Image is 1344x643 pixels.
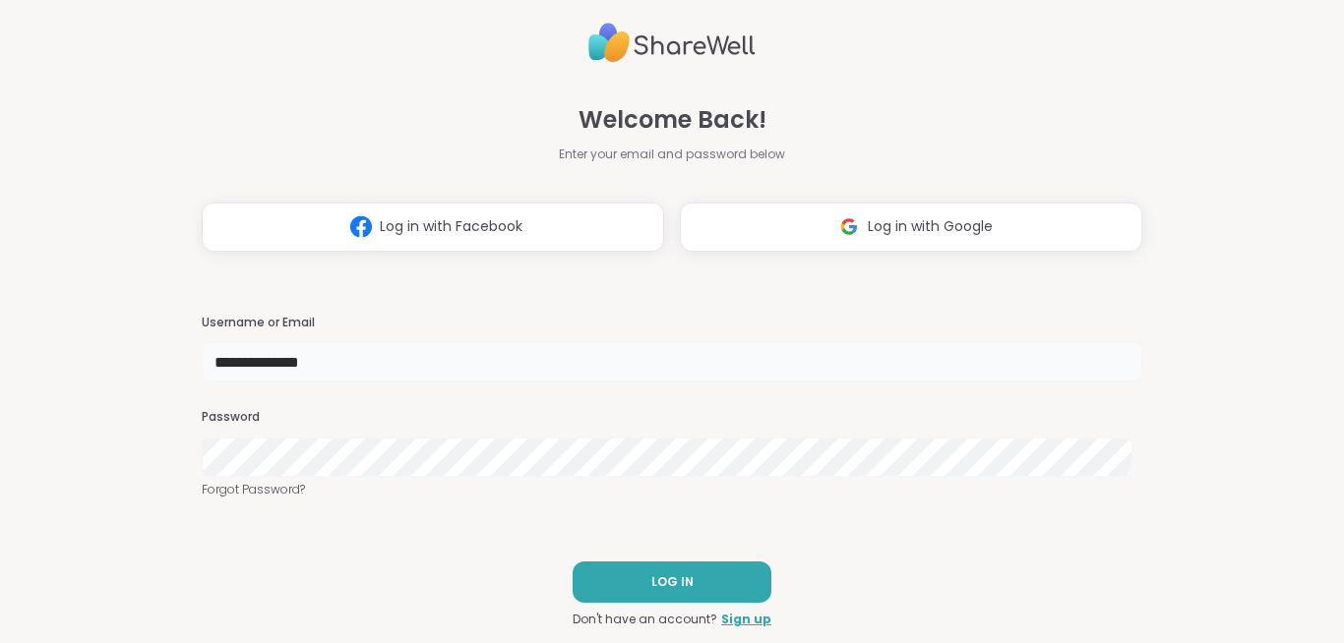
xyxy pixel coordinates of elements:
span: Enter your email and password below [559,146,785,163]
h3: Username or Email [202,315,1142,331]
img: ShareWell Logomark [342,208,380,245]
span: Welcome Back! [579,102,766,138]
span: Log in with Google [868,216,993,237]
a: Forgot Password? [202,481,1142,498]
img: ShareWell Logo [588,15,756,71]
span: LOG IN [651,573,694,591]
button: Log in with Google [680,203,1142,252]
span: Log in with Facebook [380,216,522,237]
h3: Password [202,409,1142,426]
button: Log in with Facebook [202,203,664,252]
a: Sign up [721,611,771,628]
span: Don't have an account? [573,611,717,628]
button: LOG IN [573,561,771,603]
img: ShareWell Logomark [830,208,868,245]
